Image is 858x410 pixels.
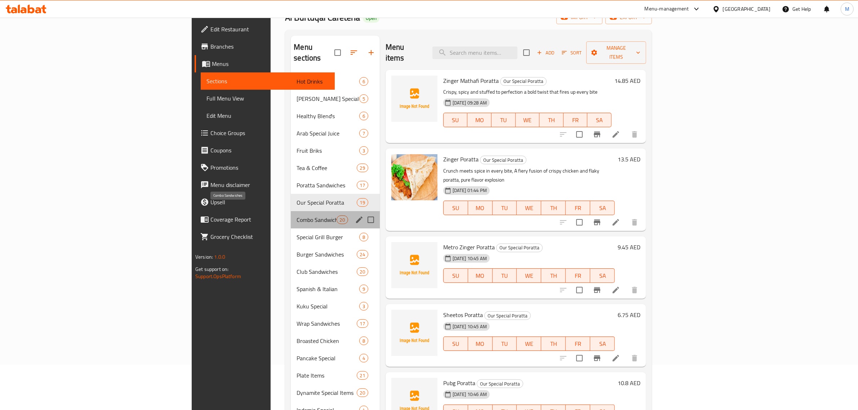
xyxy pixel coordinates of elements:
[626,349,643,367] button: delete
[360,130,368,137] span: 7
[542,115,561,125] span: TH
[590,115,609,125] span: SA
[363,14,379,23] div: Open
[534,47,557,58] span: Add item
[297,354,359,362] span: Pancake Special
[501,77,546,85] span: Our Special Poratta
[626,281,643,299] button: delete
[195,55,335,72] a: Menus
[359,146,368,155] div: items
[566,337,590,351] button: FR
[360,355,368,362] span: 4
[195,193,335,211] a: Upsell
[611,13,646,22] span: export
[586,41,646,64] button: Manage items
[357,250,368,259] div: items
[297,94,359,103] div: Zakis Special
[845,5,849,13] span: M
[357,267,368,276] div: items
[357,199,368,206] span: 19
[210,25,329,34] span: Edit Restaurant
[443,337,468,351] button: SU
[210,163,329,172] span: Promotions
[360,234,368,241] span: 8
[443,88,612,97] p: Crispy, spicy and stuffed to perfection a bold twist that fires up every bite
[471,271,490,281] span: MO
[360,78,368,85] span: 6
[520,203,538,213] span: WE
[291,142,379,159] div: Fruit Briks3
[391,76,437,122] img: Zinger Mathafi Poratta
[593,271,612,281] span: SA
[297,181,356,190] div: Poratta Sandwiches
[210,232,329,241] span: Grocery Checklist
[359,302,368,311] div: items
[360,147,368,154] span: 3
[360,303,368,310] span: 3
[297,233,359,241] div: Special Grill Burger
[297,250,356,259] span: Burger Sandwiches
[723,5,770,13] div: [GEOGRAPHIC_DATA]
[297,77,359,86] div: Hot Drinks
[443,378,475,388] span: Pubg Poratta
[297,112,359,120] span: Healthy Blend's
[291,125,379,142] div: Arab Special Juice7
[480,156,526,164] div: Our Special Poratta
[206,111,329,120] span: Edit Menu
[297,371,356,380] div: Plate Items
[443,113,468,127] button: SU
[544,271,563,281] span: TH
[297,164,356,172] span: Tea & Coffee
[569,203,587,213] span: FR
[484,311,531,320] div: Our Special Poratta
[562,49,582,57] span: Sort
[210,181,329,189] span: Menu disclaimer
[297,146,359,155] div: Fruit Briks
[297,215,336,224] span: Combo Sandwiches
[485,312,530,320] span: Our Special Poratta
[291,73,379,90] div: Hot Drinks6
[517,268,541,283] button: WE
[195,159,335,176] a: Promotions
[357,389,368,396] span: 20
[618,310,640,320] h6: 6.75 AED
[210,42,329,51] span: Branches
[493,201,517,215] button: TU
[201,72,335,90] a: Sections
[357,319,368,328] div: items
[291,194,379,211] div: Our Special Poratta19
[446,271,465,281] span: SU
[291,228,379,246] div: Special Grill Burger8
[210,215,329,224] span: Coverage Report
[210,146,329,155] span: Coupons
[297,198,356,207] span: Our Special Poratta
[214,252,225,262] span: 1.0.0
[357,165,368,171] span: 29
[291,298,379,315] div: Kuku Special3
[360,95,368,102] span: 5
[359,94,368,103] div: items
[566,115,585,125] span: FR
[330,45,345,60] span: Select all sections
[391,242,437,288] img: Metro Zinger Poratta
[590,268,615,283] button: SA
[588,214,606,231] button: Branch-specific-item
[495,203,514,213] span: TU
[195,21,335,38] a: Edit Restaurant
[493,268,517,283] button: TU
[357,182,368,189] span: 17
[391,154,437,200] img: Zinger Poratta
[569,271,587,281] span: FR
[201,107,335,124] a: Edit Menu
[569,339,587,349] span: FR
[195,124,335,142] a: Choice Groups
[588,349,606,367] button: Branch-specific-item
[363,15,379,21] span: Open
[450,255,490,262] span: [DATE] 10:45 AM
[357,164,368,172] div: items
[618,378,640,388] h6: 10.8 AED
[516,113,540,127] button: WE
